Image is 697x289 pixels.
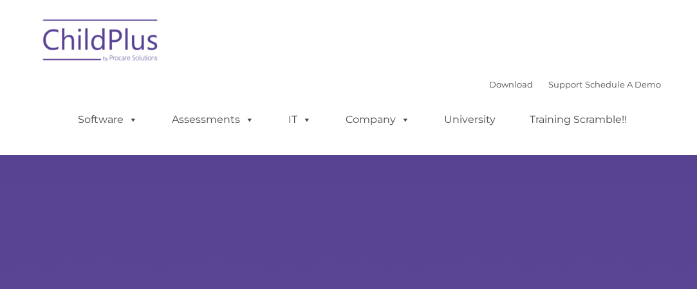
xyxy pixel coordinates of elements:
a: Company [333,107,423,133]
a: University [431,107,508,133]
a: Download [489,79,533,89]
img: ChildPlus by Procare Solutions [37,10,165,75]
a: Schedule A Demo [585,79,661,89]
a: IT [275,107,324,133]
a: Assessments [159,107,267,133]
a: Support [548,79,582,89]
a: Training Scramble!! [517,107,640,133]
a: Software [65,107,151,133]
font: | [489,79,661,89]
